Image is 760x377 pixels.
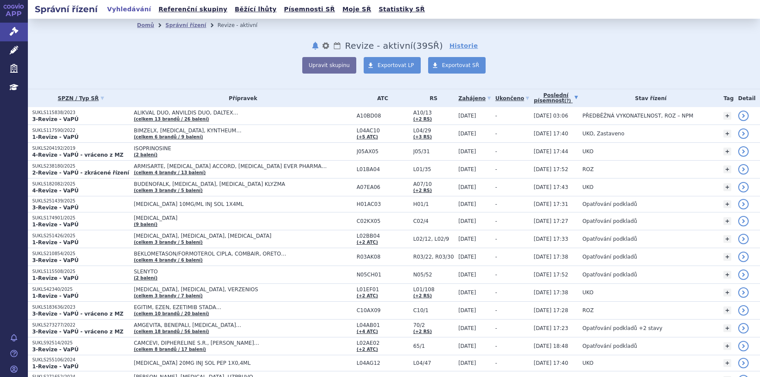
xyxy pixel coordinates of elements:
[495,131,497,137] span: -
[534,360,568,366] span: [DATE] 17:40
[32,304,129,310] p: SUKLS183636/2023
[413,293,432,298] a: (+2 RS)
[281,3,338,15] a: Písemnosti SŘ
[723,359,731,367] a: +
[582,166,594,172] span: ROZ
[458,148,476,155] span: [DATE]
[413,40,443,51] span: ( SŘ)
[32,257,78,263] strong: 3-Revize - VaPÚ
[413,218,454,224] span: C02/4
[134,135,203,139] a: (celkem 6 brandů / 9 balení)
[582,218,637,224] span: Opatřování podkladů
[134,269,351,275] span: SLENYTO
[534,184,568,190] span: [DATE] 17:43
[413,254,454,260] span: R03/22, R03/30
[134,258,203,263] a: (celkem 4 brandy / 6 balení)
[409,89,454,107] th: RS
[458,236,476,242] span: [DATE]
[134,233,351,239] span: [MEDICAL_DATA], [MEDICAL_DATA], [MEDICAL_DATA]
[137,22,154,28] a: Domů
[134,128,351,134] span: BIMZELX, [MEDICAL_DATA], KYNTHEUM…
[534,131,568,137] span: [DATE] 17:40
[582,272,637,278] span: Opatřování podkladů
[495,201,497,207] span: -
[495,325,497,331] span: -
[582,307,594,313] span: ROZ
[458,92,491,104] a: Zahájeno
[32,222,78,228] strong: 1-Revize - VaPÚ
[534,148,568,155] span: [DATE] 17:44
[582,201,637,207] span: Opatřování podkladů
[357,240,378,245] a: (+2 ATC)
[134,215,351,221] span: [MEDICAL_DATA]
[738,341,749,351] a: detail
[458,184,476,190] span: [DATE]
[582,254,637,260] span: Opatřování podkladů
[134,222,157,227] a: (9 balení)
[357,135,378,139] a: (+5 ATC)
[534,254,568,260] span: [DATE] 17:38
[534,289,568,296] span: [DATE] 17:38
[413,286,454,293] span: L01/108
[357,307,409,313] span: C10AX09
[134,110,351,116] span: ALIKVAL DUO, ANVILDIS DUO, DALTEX…
[134,170,206,175] a: (celkem 4 brandy / 13 balení)
[357,286,409,293] span: L01EF01
[357,113,409,119] span: A10BD08
[534,218,568,224] span: [DATE] 17:27
[134,188,203,193] a: (celkem 3 brandy / 5 balení)
[32,152,124,158] strong: 4-Revize - VaPÚ - vráceno z MZ
[32,275,78,281] strong: 1-Revize - VaPÚ
[564,98,571,104] abbr: (?)
[738,146,749,157] a: detail
[32,329,124,335] strong: 3-Revize - VaPÚ - vráceno z MZ
[357,201,409,207] span: H01AC03
[495,307,497,313] span: -
[32,347,78,353] strong: 3-Revize - VaPÚ
[134,329,209,334] a: (celkem 18 brandů / 56 balení)
[134,240,203,245] a: (celkem 3 brandy / 5 balení)
[232,3,279,15] a: Běžící lhůty
[458,218,476,224] span: [DATE]
[134,360,351,366] span: [MEDICAL_DATA] 20MG INJ SOL PEP 1X0,4ML
[738,269,749,280] a: detail
[32,311,124,317] strong: 3-Revize - VaPÚ - vráceno z MZ
[32,205,78,211] strong: 3-Revize - VaPÚ
[32,188,78,194] strong: 4-Revize - VaPÚ
[458,254,476,260] span: [DATE]
[458,131,476,137] span: [DATE]
[534,236,568,242] span: [DATE] 17:33
[156,3,230,15] a: Referenční skupiny
[134,276,157,280] a: (2 balení)
[413,128,454,134] span: L04/29
[495,166,497,172] span: -
[357,329,378,334] a: (+4 ATC)
[723,342,731,350] a: +
[321,40,330,51] button: nastavení
[32,134,78,140] strong: 1-Revize - VaPÚ
[534,325,568,331] span: [DATE] 17:23
[413,110,454,116] span: A10/13
[413,135,432,139] a: (+3 RS)
[495,254,497,260] span: -
[723,165,731,173] a: +
[534,166,568,172] span: [DATE] 17:52
[495,92,529,104] a: Ukončeno
[738,358,749,368] a: detail
[534,272,568,278] span: [DATE] 17:52
[723,253,731,261] a: +
[357,128,409,134] span: L04AC10
[32,233,129,239] p: SUKLS251426/2025
[105,3,154,15] a: Vyhledávání
[32,364,78,370] strong: 1-Revize - VaPÚ
[582,360,593,366] span: UKO
[738,287,749,298] a: detail
[458,113,476,119] span: [DATE]
[738,128,749,139] a: detail
[428,57,486,74] a: Exportovat SŘ
[738,234,749,244] a: detail
[442,62,480,68] span: Exportovat SŘ
[357,254,409,260] span: R03AK08
[166,22,206,28] a: Správní řízení
[134,322,351,328] span: AMGEVITA, BENEPALI, [MEDICAL_DATA]…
